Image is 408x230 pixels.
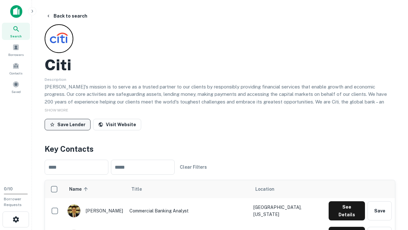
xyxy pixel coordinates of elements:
span: Borrower Requests [4,197,22,207]
span: Name [69,185,90,193]
img: capitalize-icon.png [10,5,22,18]
a: Search [2,23,30,40]
th: Title [126,180,250,198]
span: 0 / 10 [4,187,13,191]
button: Save Lender [45,119,91,130]
span: Title [131,185,150,193]
span: Contacts [10,71,22,76]
th: Name [64,180,126,198]
p: [PERSON_NAME]'s mission is to serve as a trusted partner to our clients by responsibly providing ... [45,83,395,121]
span: Search [10,34,22,39]
span: Saved [11,89,21,94]
button: See Details [329,201,365,220]
div: [PERSON_NAME] [67,204,123,218]
span: Borrowers [8,52,24,57]
span: Description [45,77,66,82]
h2: Citi [45,56,71,74]
span: SHOW MORE [45,108,68,112]
span: Location [255,185,274,193]
button: Back to search [43,10,90,22]
button: Clear Filters [177,161,209,173]
img: 1753279374948 [68,204,80,217]
iframe: Chat Widget [376,179,408,210]
a: Contacts [2,60,30,77]
td: Commercial Banking Analyst [126,198,250,224]
td: [GEOGRAPHIC_DATA], [US_STATE] [250,198,325,224]
button: Save [368,201,392,220]
a: Borrowers [2,41,30,58]
h4: Key Contacts [45,143,395,155]
a: Visit Website [93,119,141,130]
a: Saved [2,78,30,96]
th: Location [250,180,325,198]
